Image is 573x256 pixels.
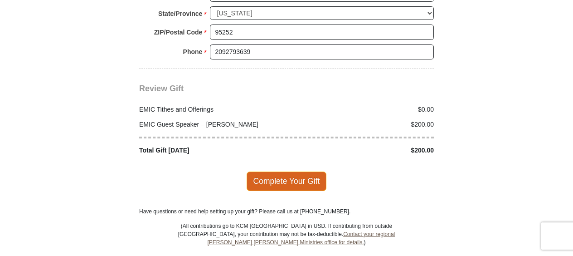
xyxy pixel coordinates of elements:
[135,105,287,114] div: EMIC Tithes and Offerings
[286,146,439,155] div: $200.00
[135,146,287,155] div: Total Gift [DATE]
[247,172,327,191] span: Complete Your Gift
[135,120,287,129] div: EMIC Guest Speaker – [PERSON_NAME]
[183,45,203,58] strong: Phone
[286,105,439,114] div: $0.00
[154,26,203,39] strong: ZIP/Postal Code
[139,207,434,216] p: Have questions or need help setting up your gift? Please call us at [PHONE_NUMBER].
[158,7,202,20] strong: State/Province
[207,231,395,246] a: Contact your regional [PERSON_NAME] [PERSON_NAME] Ministries office for details.
[286,120,439,129] div: $200.00
[139,84,184,93] span: Review Gift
